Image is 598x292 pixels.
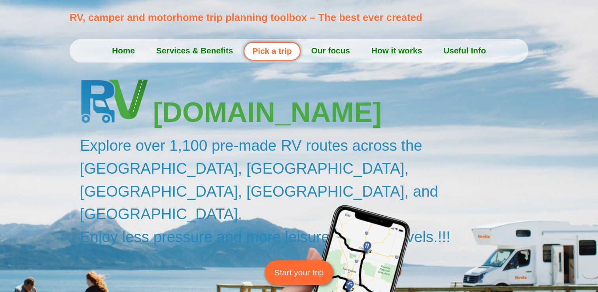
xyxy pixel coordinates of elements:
[274,266,324,279] span: Start your trip
[80,134,532,248] h2: Explore over 1,100 pre-made RV routes across the [GEOGRAPHIC_DATA], [GEOGRAPHIC_DATA], [GEOGRAPHI...
[70,41,528,61] nav: Menu
[361,41,433,61] a: How it works
[301,41,361,61] a: Our focus
[146,41,244,61] a: Services & Benefits
[265,260,334,284] a: Start your trip
[70,10,533,25] p: RV, camper and motorhome trip planning toolbox – The best ever created
[153,99,532,126] h3: [DOMAIN_NAME]
[433,41,496,61] a: Useful Info
[101,41,146,61] a: Home
[244,42,300,61] a: Pick a trip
